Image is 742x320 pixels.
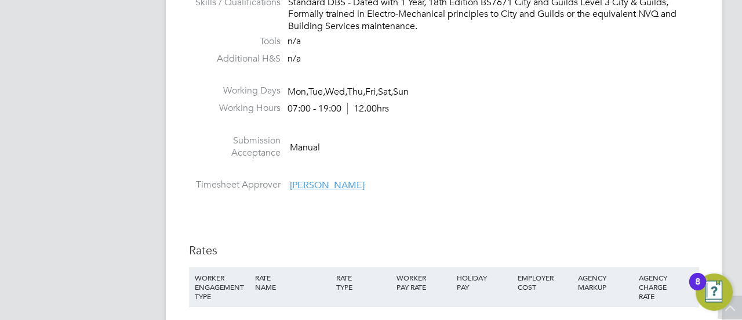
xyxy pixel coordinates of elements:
[189,102,281,114] label: Working Hours
[189,243,699,258] h3: Rates
[288,53,301,64] span: n/a
[288,103,389,115] div: 07:00 - 19:00
[288,86,308,98] span: Mon,
[365,86,378,98] span: Fri,
[252,267,333,297] div: RATE NAME
[325,86,347,98] span: Wed,
[189,85,281,97] label: Working Days
[454,267,514,297] div: HOLIDAY PAY
[189,179,281,191] label: Timesheet Approver
[636,267,696,307] div: AGENCY CHARGE RATE
[575,267,635,297] div: AGENCY MARKUP
[333,267,394,297] div: RATE TYPE
[189,53,281,65] label: Additional H&S
[378,86,393,98] span: Sat,
[189,135,281,159] label: Submission Acceptance
[290,179,365,191] span: [PERSON_NAME]
[695,282,700,297] div: 8
[192,267,252,307] div: WORKER ENGAGEMENT TYPE
[347,103,389,114] span: 12.00hrs
[288,35,301,47] span: n/a
[393,86,409,98] span: Sun
[515,267,575,297] div: EMPLOYER COST
[308,86,325,98] span: Tue,
[347,86,365,98] span: Thu,
[394,267,454,297] div: WORKER PAY RATE
[290,141,320,153] span: Manual
[189,35,281,48] label: Tools
[696,274,733,311] button: Open Resource Center, 8 new notifications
